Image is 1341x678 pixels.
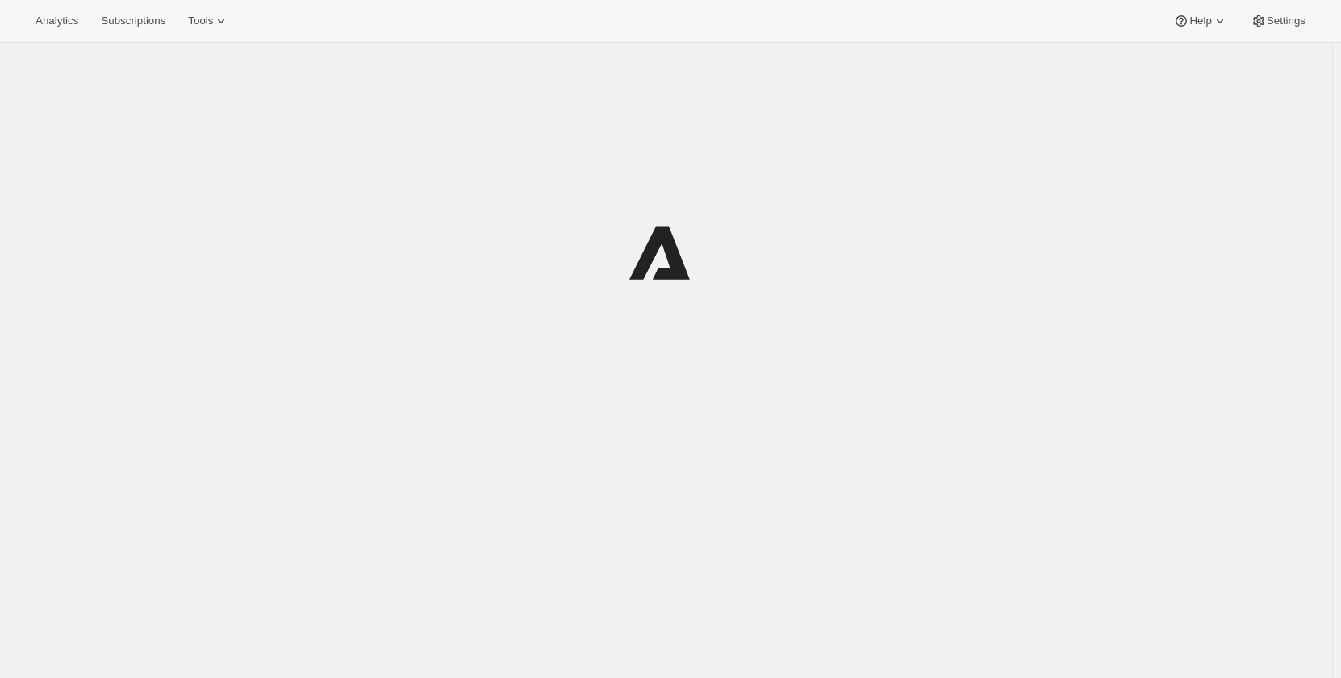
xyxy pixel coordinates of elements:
button: Help [1163,10,1237,32]
button: Subscriptions [91,10,175,32]
button: Tools [178,10,239,32]
button: Analytics [26,10,88,32]
button: Settings [1241,10,1315,32]
span: Settings [1267,15,1305,27]
span: Tools [188,15,213,27]
span: Help [1189,15,1211,27]
span: Subscriptions [101,15,165,27]
span: Analytics [36,15,78,27]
